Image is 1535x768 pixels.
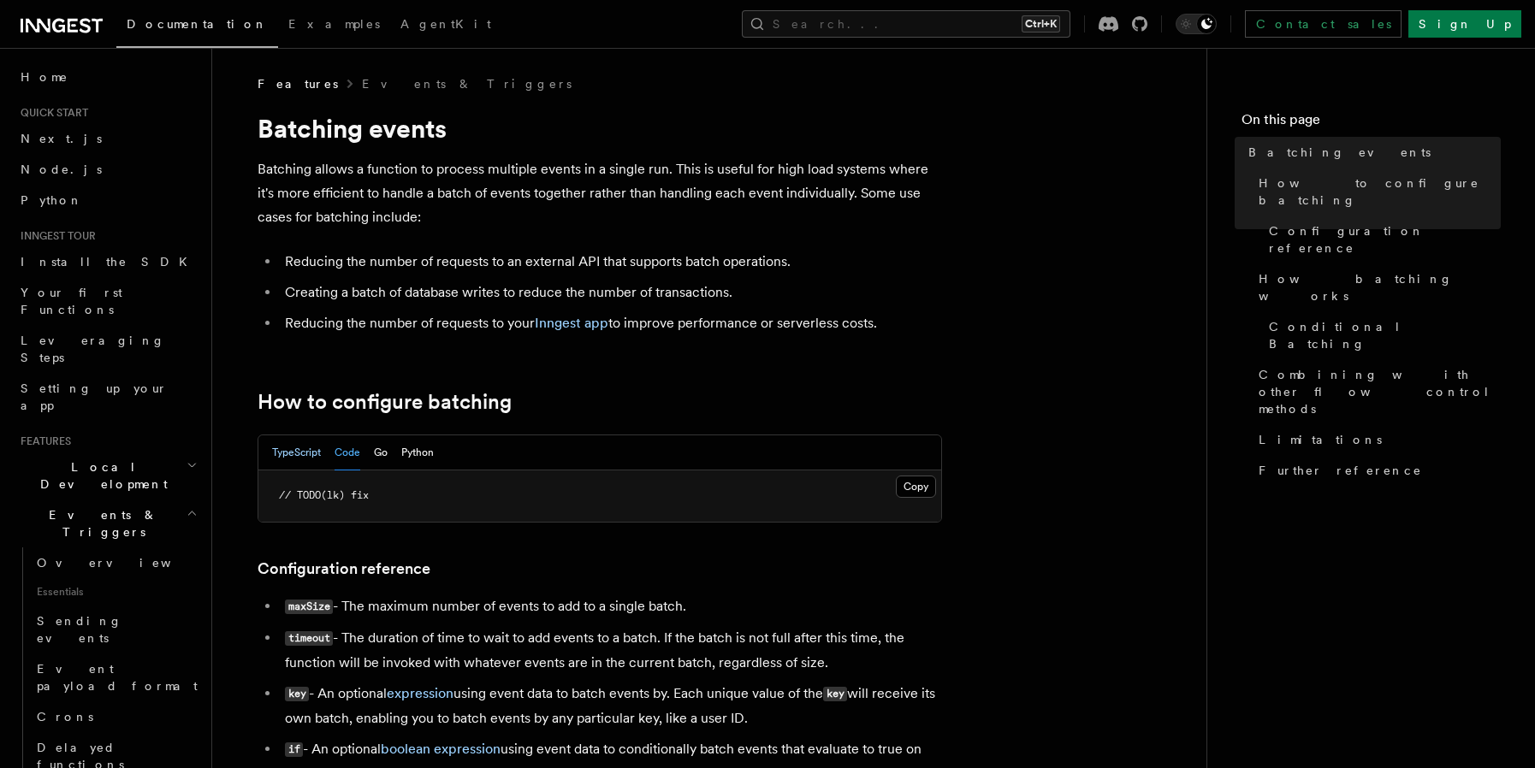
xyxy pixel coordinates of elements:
a: Python [14,185,201,216]
a: Overview [30,547,201,578]
h1: Batching events [258,113,942,144]
span: Documentation [127,17,268,31]
span: Inngest tour [14,229,96,243]
a: expression [387,685,453,701]
li: - The maximum number of events to add to a single batch. [280,594,942,619]
a: Event payload format [30,653,201,701]
span: Event payload format [37,662,198,693]
li: Reducing the number of requests to your to improve performance or serverless costs. [280,311,942,335]
a: Leveraging Steps [14,325,201,373]
button: Toggle dark mode [1176,14,1217,34]
a: Configuration reference [1262,216,1501,263]
code: key [823,687,847,701]
span: Your first Functions [21,286,122,316]
span: Essentials [30,578,201,606]
li: - An optional using event data to batch events by. Each unique value of the will receive its own ... [280,682,942,730]
span: Features [14,434,71,448]
button: Go [374,435,388,470]
span: Limitations [1259,431,1382,448]
span: Crons [37,710,93,724]
span: How to configure batching [1259,174,1501,209]
span: Python [21,193,83,207]
span: Combining with other flow control methods [1259,366,1501,417]
span: Install the SDK [21,255,198,269]
h4: On this page [1242,109,1501,137]
p: Batching allows a function to process multiple events in a single run. This is useful for high lo... [258,157,942,229]
a: AgentKit [390,5,501,46]
p: // TODO(lk) fix [279,487,921,505]
span: Sending events [37,614,122,645]
code: maxSize [285,600,333,614]
a: Setting up your app [14,373,201,421]
button: Python [401,435,434,470]
li: Creating a batch of database writes to reduce the number of transactions. [280,281,942,304]
a: Sign Up [1408,10,1521,38]
a: Sending events [30,606,201,653]
button: Copy [896,476,936,498]
span: Next.js [21,132,102,145]
a: How to configure batching [258,390,512,414]
a: Contact sales [1245,10,1402,38]
a: Conditional Batching [1262,311,1501,359]
span: Features [258,75,338,92]
a: Your first Functions [14,277,201,325]
a: Documentation [116,5,278,48]
span: Configuration reference [1269,222,1501,257]
code: key [285,687,309,701]
button: Code [335,435,360,470]
button: TypeScript [272,435,321,470]
kbd: Ctrl+K [1022,15,1060,32]
a: Limitations [1252,424,1501,455]
span: Further reference [1259,462,1422,479]
a: Install the SDK [14,246,201,277]
button: Search...Ctrl+K [742,10,1070,38]
a: Events & Triggers [362,75,572,92]
li: Reducing the number of requests to an external API that supports batch operations. [280,250,942,274]
a: How to configure batching [1252,168,1501,216]
button: Events & Triggers [14,499,201,547]
a: Home [14,62,201,92]
span: Node.js [21,162,102,176]
a: Further reference [1252,455,1501,486]
li: - The duration of time to wait to add events to a batch. If the batch is not full after this time... [280,626,942,675]
span: AgentKit [400,17,491,31]
a: How batching works [1252,263,1501,311]
a: boolean expression [381,741,501,757]
a: Node.js [14,154,201,185]
span: Setting up your app [21,381,168,412]
code: timeout [285,631,333,646]
a: Combining with other flow control methods [1252,359,1501,424]
span: Leveraging Steps [21,334,165,364]
span: Examples [288,17,380,31]
a: Batching events [1242,137,1501,168]
span: Local Development [14,458,187,493]
a: Examples [278,5,390,46]
a: Crons [30,701,201,732]
span: Overview [37,556,213,570]
span: Quick start [14,106,88,120]
a: Next.js [14,123,201,154]
a: Configuration reference [258,557,430,581]
span: How batching works [1259,270,1501,304]
code: if [285,742,303,757]
button: Local Development [14,452,201,499]
span: Home [21,68,68,86]
span: Conditional Batching [1269,318,1501,352]
span: Batching events [1248,144,1431,161]
a: Inngest app [535,315,608,331]
span: Events & Triggers [14,506,187,541]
